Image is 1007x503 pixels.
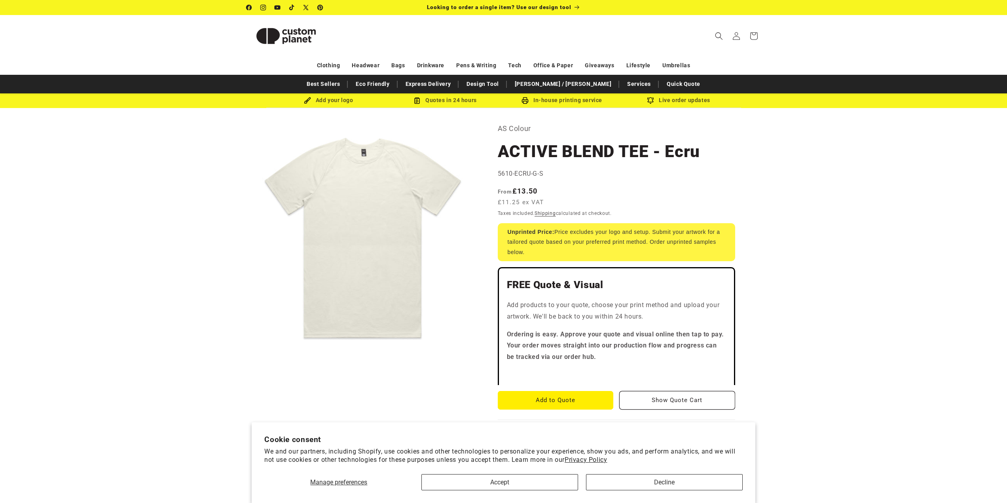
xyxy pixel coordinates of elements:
[586,474,743,490] button: Decline
[498,420,735,440] summary: Product Description
[507,369,726,377] iframe: Customer reviews powered by Trustpilot
[647,97,654,104] img: Order updates
[402,77,455,91] a: Express Delivery
[243,15,328,57] a: Custom Planet
[508,229,555,235] strong: Unprinted Price:
[427,4,571,10] span: Looking to order a single item? Use our design tool
[317,59,340,72] a: Clothing
[533,59,573,72] a: Office & Paper
[304,97,311,104] img: Brush Icon
[463,77,503,91] a: Design Tool
[507,330,724,361] strong: Ordering is easy. Approve your quote and visual online then tap to pay. Your order moves straight...
[498,188,512,195] span: From
[270,95,387,105] div: Add your logo
[619,391,735,410] button: Show Quote Cart
[508,59,521,72] a: Tech
[663,77,704,91] a: Quick Quote
[498,198,544,207] span: £11.25 ex VAT
[498,187,538,195] strong: £13.50
[498,391,614,410] : Add to Quote
[585,59,614,72] a: Giveaways
[310,478,367,486] span: Manage preferences
[511,77,615,91] a: [PERSON_NAME] / [PERSON_NAME]
[391,59,405,72] a: Bags
[264,448,743,464] p: We and our partners, including Shopify, use cookies and other technologies to personalize your ex...
[498,141,735,162] h1: ACTIVE BLEND TEE - Ecru
[565,456,607,463] a: Privacy Policy
[498,209,735,217] div: Taxes included. calculated at checkout.
[626,59,650,72] a: Lifestyle
[498,170,544,177] span: 5610-ECRU-G-S
[417,59,444,72] a: Drinkware
[352,77,393,91] a: Eco Friendly
[421,474,578,490] button: Accept
[303,77,344,91] a: Best Sellers
[413,97,421,104] img: Order Updates Icon
[623,77,655,91] a: Services
[456,59,496,72] a: Pens & Writing
[710,27,728,45] summary: Search
[535,211,556,216] a: Shipping
[662,59,690,72] a: Umbrellas
[522,97,529,104] img: In-house printing
[247,18,326,54] img: Custom Planet
[352,59,379,72] a: Headwear
[387,95,504,105] div: Quotes in 24 hours
[498,122,735,135] p: AS Colour
[264,435,743,444] h2: Cookie consent
[498,223,735,261] div: Price excludes your logo and setup. Submit your artwork for a tailored quote based on your prefer...
[507,300,726,323] p: Add products to your quote, choose your print method and upload your artwork. We'll be back to yo...
[247,122,478,354] media-gallery: Gallery Viewer
[504,95,620,105] div: In-house printing service
[264,474,413,490] button: Manage preferences
[507,279,726,291] h2: FREE Quote & Visual
[620,95,737,105] div: Live order updates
